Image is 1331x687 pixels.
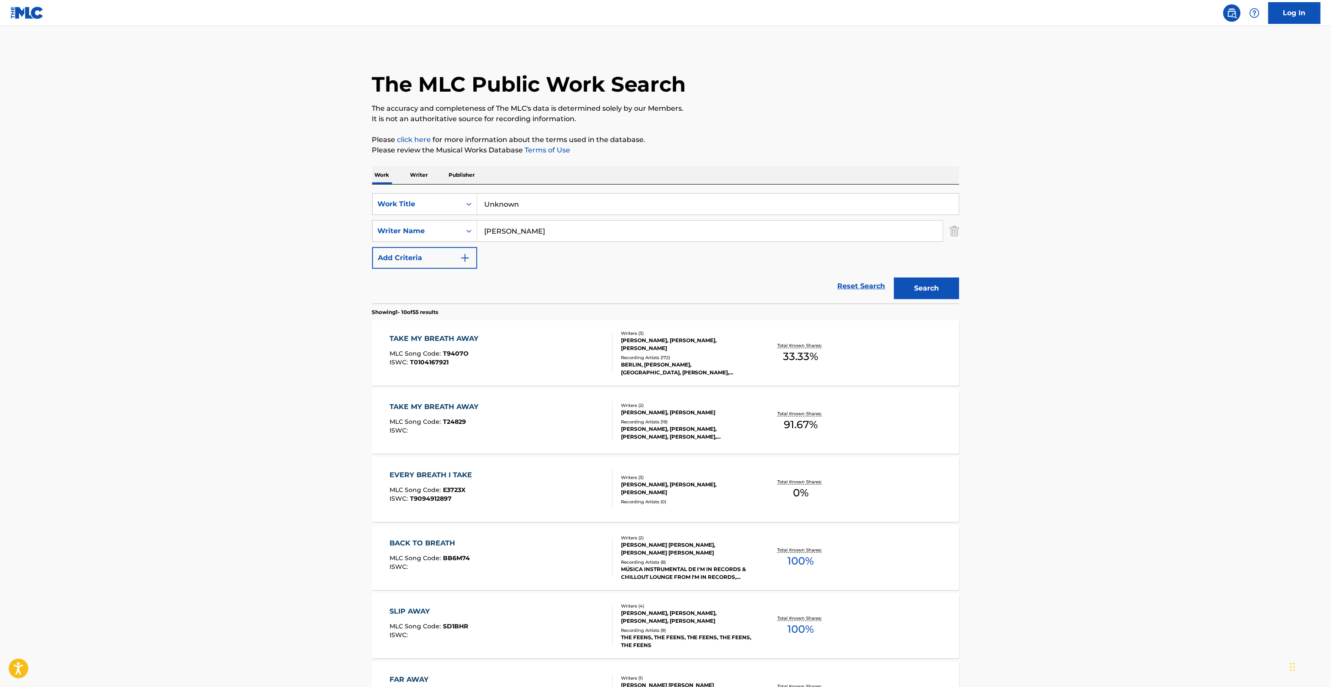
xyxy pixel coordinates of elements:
[783,349,819,364] span: 33.33 %
[621,409,752,416] div: [PERSON_NAME], [PERSON_NAME]
[793,485,809,501] span: 0 %
[372,71,686,97] h1: The MLC Public Work Search
[372,593,959,658] a: SLIP AWAYMLC Song Code:SD1BHRISWC:Writers (4)[PERSON_NAME], [PERSON_NAME], [PERSON_NAME], [PERSON...
[390,622,443,630] span: MLC Song Code :
[390,486,443,494] span: MLC Song Code :
[443,418,466,426] span: T24829
[1288,645,1331,687] iframe: Chat Widget
[372,247,477,269] button: Add Criteria
[621,634,752,649] div: THE FEENS, THE FEENS, THE FEENS, THE FEENS, THE FEENS
[372,145,959,155] p: Please review the Musical Works Database
[621,330,752,337] div: Writers ( 3 )
[788,621,814,637] span: 100 %
[372,193,959,304] form: Search Form
[372,166,392,184] p: Work
[390,418,443,426] span: MLC Song Code :
[372,308,439,316] p: Showing 1 - 10 of 55 results
[443,350,469,357] span: T9407O
[621,541,752,557] div: [PERSON_NAME] [PERSON_NAME], [PERSON_NAME] [PERSON_NAME]
[397,135,431,144] a: click here
[1249,8,1260,18] img: help
[621,402,752,409] div: Writers ( 2 )
[372,389,959,454] a: TAKE MY BREATH AWAYMLC Song Code:T24829ISWC:Writers (2)[PERSON_NAME], [PERSON_NAME]Recording Arti...
[390,606,468,617] div: SLIP AWAY
[408,166,431,184] p: Writer
[443,622,468,630] span: SD1BHR
[621,361,752,377] div: BERLIN, [PERSON_NAME], [GEOGRAPHIC_DATA], [PERSON_NAME], [PERSON_NAME]
[390,563,410,571] span: ISWC :
[446,166,478,184] p: Publisher
[460,253,470,263] img: 9d2ae6d4665cec9f34b9.svg
[778,479,824,485] p: Total Known Shares:
[1223,4,1241,22] a: Public Search
[390,426,410,434] span: ISWC :
[390,470,476,480] div: EVERY BREATH I TAKE
[621,354,752,361] div: Recording Artists ( 172 )
[390,538,470,548] div: BACK TO BREATH
[390,631,410,639] span: ISWC :
[778,410,824,417] p: Total Known Shares:
[410,495,452,502] span: T9094912897
[1246,4,1263,22] div: Help
[621,419,752,425] div: Recording Artists ( 19 )
[523,146,571,154] a: Terms of Use
[390,674,466,685] div: FAR AWAY
[372,525,959,590] a: BACK TO BREATHMLC Song Code:BB6M74ISWC:Writers (2)[PERSON_NAME] [PERSON_NAME], [PERSON_NAME] [PER...
[372,135,959,145] p: Please for more information about the terms used in the database.
[621,337,752,352] div: [PERSON_NAME], [PERSON_NAME], [PERSON_NAME]
[621,474,752,481] div: Writers ( 3 )
[621,425,752,441] div: [PERSON_NAME], [PERSON_NAME], [PERSON_NAME], [PERSON_NAME], [PERSON_NAME]
[443,554,470,562] span: BB6M74
[778,342,824,349] p: Total Known Shares:
[621,565,752,581] div: MÚSICA INSTRUMENTAL DE I'M IN RECORDS & CHILLOUT LOUNGE FROM I'M IN RECORDS, [PERSON_NAME] FEAT. ...
[621,535,752,541] div: Writers ( 2 )
[621,609,752,625] div: [PERSON_NAME], [PERSON_NAME], [PERSON_NAME], [PERSON_NAME]
[390,358,410,366] span: ISWC :
[390,334,483,344] div: TAKE MY BREATH AWAY
[621,559,752,565] div: Recording Artists ( 8 )
[621,675,752,681] div: Writers ( 1 )
[410,358,449,366] span: T0104167921
[894,277,959,299] button: Search
[10,7,44,19] img: MLC Logo
[372,114,959,124] p: It is not an authoritative source for recording information.
[784,417,818,433] span: 91.67 %
[390,554,443,562] span: MLC Song Code :
[621,481,752,496] div: [PERSON_NAME], [PERSON_NAME], [PERSON_NAME]
[1290,654,1295,680] div: Drag
[788,553,814,569] span: 100 %
[621,499,752,505] div: Recording Artists ( 0 )
[372,320,959,386] a: TAKE MY BREATH AWAYMLC Song Code:T9407OISWC:T0104167921Writers (3)[PERSON_NAME], [PERSON_NAME], [...
[378,226,456,236] div: Writer Name
[1227,8,1237,18] img: search
[443,486,466,494] span: E3723X
[372,103,959,114] p: The accuracy and completeness of The MLC's data is determined solely by our Members.
[390,495,410,502] span: ISWC :
[778,615,824,621] p: Total Known Shares:
[950,220,959,242] img: Delete Criterion
[378,199,456,209] div: Work Title
[778,547,824,553] p: Total Known Shares:
[1268,2,1321,24] a: Log In
[390,350,443,357] span: MLC Song Code :
[621,627,752,634] div: Recording Artists ( 9 )
[372,457,959,522] a: EVERY BREATH I TAKEMLC Song Code:E3723XISWC:T9094912897Writers (3)[PERSON_NAME], [PERSON_NAME], [...
[621,603,752,609] div: Writers ( 4 )
[833,277,890,296] a: Reset Search
[390,402,483,412] div: TAKE MY BREATH AWAY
